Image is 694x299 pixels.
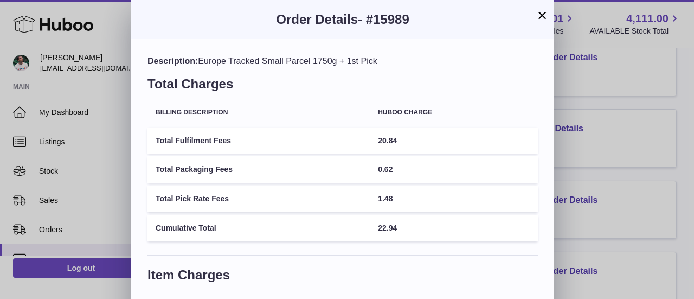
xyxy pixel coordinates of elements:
td: Total Pick Rate Fees [147,186,370,212]
td: Total Fulfilment Fees [147,128,370,154]
span: Description: [147,56,198,66]
span: 20.84 [378,136,397,145]
td: Total Packaging Fees [147,156,370,183]
th: Billing Description [147,101,370,124]
h3: Item Charges [147,266,538,289]
div: Europe Tracked Small Parcel 1750g + 1st Pick [147,55,538,67]
button: × [536,9,549,22]
span: - #15989 [358,12,409,27]
span: 1.48 [378,194,393,203]
h3: Total Charges [147,75,538,98]
td: Cumulative Total [147,215,370,241]
th: Huboo charge [370,101,538,124]
span: 0.62 [378,165,393,174]
h3: Order Details [147,11,538,28]
span: 22.94 [378,224,397,232]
